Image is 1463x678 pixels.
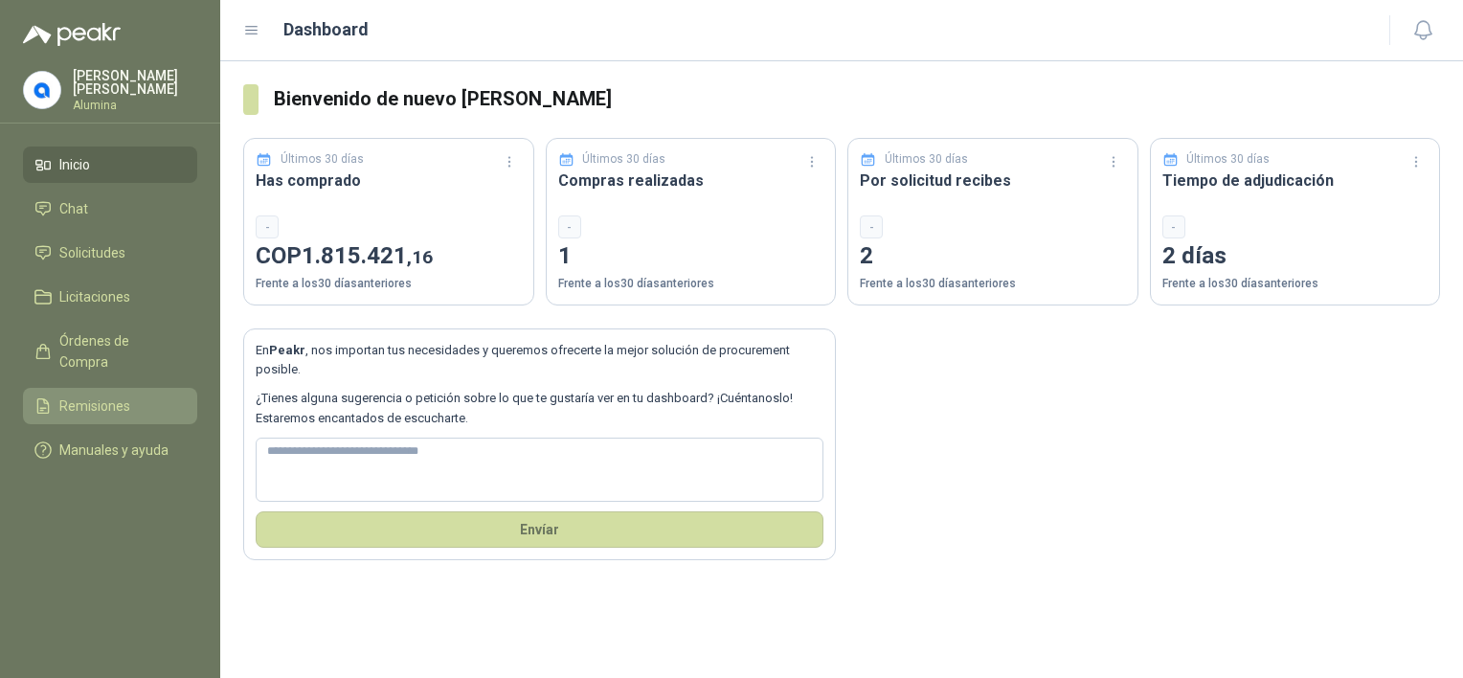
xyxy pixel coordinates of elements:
[23,235,197,271] a: Solicitudes
[860,238,1126,275] p: 2
[1162,169,1429,192] h3: Tiempo de adjudicación
[23,279,197,315] a: Licitaciones
[59,440,169,461] span: Manuales y ayuda
[256,169,522,192] h3: Has comprado
[256,215,279,238] div: -
[73,100,197,111] p: Alumina
[23,323,197,380] a: Órdenes de Compra
[73,69,197,96] p: [PERSON_NAME] [PERSON_NAME]
[23,147,197,183] a: Inicio
[281,150,364,169] p: Últimos 30 días
[582,150,665,169] p: Últimos 30 días
[59,395,130,417] span: Remisiones
[558,275,824,293] p: Frente a los 30 días anteriores
[283,16,369,43] h1: Dashboard
[1186,150,1270,169] p: Últimos 30 días
[558,238,824,275] p: 1
[256,511,823,548] button: Envíar
[23,432,197,468] a: Manuales y ayuda
[23,23,121,46] img: Logo peakr
[274,84,1440,114] h3: Bienvenido de nuevo [PERSON_NAME]
[1162,275,1429,293] p: Frente a los 30 días anteriores
[256,389,823,428] p: ¿Tienes alguna sugerencia o petición sobre lo que te gustaría ver en tu dashboard? ¡Cuéntanoslo! ...
[302,242,433,269] span: 1.815.421
[885,150,968,169] p: Últimos 30 días
[59,330,179,373] span: Órdenes de Compra
[59,242,125,263] span: Solicitudes
[558,169,824,192] h3: Compras realizadas
[59,154,90,175] span: Inicio
[256,238,522,275] p: COP
[23,191,197,227] a: Chat
[407,246,433,268] span: ,16
[1162,215,1185,238] div: -
[256,275,522,293] p: Frente a los 30 días anteriores
[860,275,1126,293] p: Frente a los 30 días anteriores
[59,198,88,219] span: Chat
[558,215,581,238] div: -
[860,169,1126,192] h3: Por solicitud recibes
[256,341,823,380] p: En , nos importan tus necesidades y queremos ofrecerte la mejor solución de procurement posible.
[860,215,883,238] div: -
[1162,238,1429,275] p: 2 días
[23,388,197,424] a: Remisiones
[59,286,130,307] span: Licitaciones
[269,343,305,357] b: Peakr
[24,72,60,108] img: Company Logo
